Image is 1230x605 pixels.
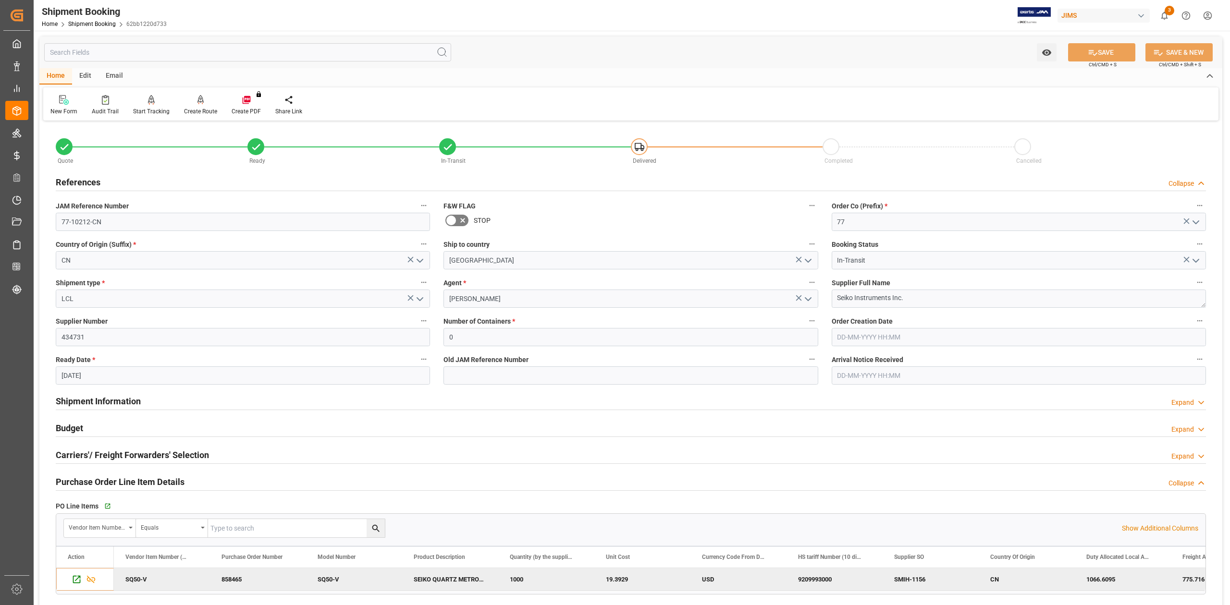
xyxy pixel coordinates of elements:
[832,278,890,288] span: Supplier Full Name
[1122,523,1198,533] p: Show Additional Columns
[50,107,77,116] div: New Form
[98,68,130,85] div: Email
[832,316,893,327] span: Order Creation Date
[443,278,466,288] span: Agent
[56,475,184,488] h2: Purchase Order Line Item Details
[633,157,656,164] span: Delivered
[402,568,498,591] div: SEIKO QUARTZ METRONOME
[56,240,136,250] span: Country of Origin (Suffix)
[68,554,85,560] div: Action
[133,107,170,116] div: Start Tracking
[69,521,125,532] div: Vendor Item Number (By The Supplier)
[141,521,197,532] div: Equals
[208,519,385,537] input: Type to search
[1193,315,1206,327] button: Order Creation Date
[990,554,1035,560] span: Country Of Origin
[92,107,119,116] div: Audit Trail
[56,366,430,385] input: DD-MM-YYYY
[72,68,98,85] div: Edit
[806,315,818,327] button: Number of Containers *
[510,554,574,560] span: Quantity (by the supplier)
[1168,179,1194,189] div: Collapse
[42,21,58,27] a: Home
[443,240,490,250] span: Ship to country
[367,519,385,537] button: search button
[56,278,105,288] span: Shipment type
[56,316,108,327] span: Supplier Number
[412,253,427,268] button: open menu
[824,157,853,164] span: Completed
[418,353,430,365] button: Ready Date *
[798,554,862,560] span: HS tariff Number (10 digit classification code)
[136,519,208,537] button: open menu
[418,315,430,327] button: Supplier Number
[184,107,217,116] div: Create Route
[800,253,814,268] button: open menu
[42,4,167,19] div: Shipment Booking
[275,107,302,116] div: Share Link
[306,568,402,591] div: SQ50-V
[125,554,190,560] span: Vendor Item Number (By The Supplier)
[1188,215,1202,230] button: open menu
[56,422,83,435] h2: Budget
[1068,43,1135,61] button: SAVE
[1171,424,1194,435] div: Expand
[832,328,1206,346] input: DD-MM-YYYY HH:MM
[418,276,430,289] button: Shipment type *
[1165,6,1174,15] span: 3
[64,519,136,537] button: open menu
[114,568,210,591] div: SQ50-V
[832,355,903,365] span: Arrival Notice Received
[221,554,283,560] span: Purchase Order Number
[1016,157,1042,164] span: Cancelled
[1075,568,1171,591] div: 1066.6095
[1171,451,1194,461] div: Expand
[44,43,451,61] input: Search Fields
[443,201,476,211] span: F&W FLAG
[418,199,430,212] button: JAM Reference Number
[883,568,979,591] div: SMIH-1156
[1188,253,1202,268] button: open menu
[56,448,209,461] h2: Carriers'/ Freight Forwarders' Selection
[56,395,141,408] h2: Shipment Information
[1171,398,1194,408] div: Expand
[1193,199,1206,212] button: Order Co (Prefix) *
[210,568,306,591] div: 858465
[58,157,73,164] span: Quote
[594,568,690,591] div: 19.3929
[1018,7,1051,24] img: Exertis%20JAM%20-%20Email%20Logo.jpg_1722504956.jpg
[690,568,787,591] div: USD
[1058,6,1154,24] button: JIMS
[832,290,1206,308] textarea: Seiko Instruments Inc.
[1159,61,1201,68] span: Ctrl/CMD + Shift + S
[418,238,430,250] button: Country of Origin (Suffix) *
[606,554,630,560] span: Unit Cost
[474,216,491,226] span: STOP
[68,21,116,27] a: Shipment Booking
[1145,43,1213,61] button: SAVE & NEW
[443,355,529,365] span: Old JAM Reference Number
[1089,61,1117,68] span: Ctrl/CMD + S
[441,157,466,164] span: In-Transit
[806,238,818,250] button: Ship to country
[832,240,878,250] span: Booking Status
[318,554,356,560] span: Model Number
[39,68,72,85] div: Home
[498,568,594,591] div: 1000
[56,568,114,591] div: Press SPACE to deselect this row.
[979,568,1075,591] div: CN
[1154,5,1175,26] button: show 3 new notifications
[1193,238,1206,250] button: Booking Status
[1037,43,1057,61] button: open menu
[1086,554,1151,560] span: Duty Allocated Local Amount
[787,568,883,591] div: 9209993000
[702,554,766,560] span: Currency Code From Detail
[1168,478,1194,488] div: Collapse
[56,176,100,189] h2: References
[414,554,465,560] span: Product Description
[1193,353,1206,365] button: Arrival Notice Received
[894,554,924,560] span: Supplier SO
[412,291,427,306] button: open menu
[1193,276,1206,289] button: Supplier Full Name
[800,291,814,306] button: open menu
